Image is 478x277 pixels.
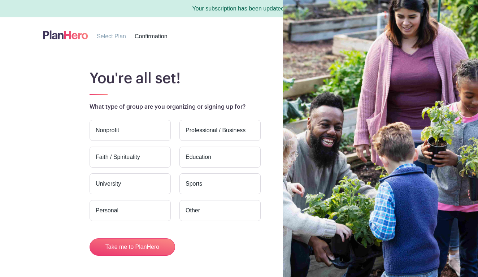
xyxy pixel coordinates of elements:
[90,120,171,141] label: Nonprofit
[90,147,171,168] label: Faith / Spirituality
[90,173,171,194] label: University
[90,200,171,221] label: Personal
[179,147,261,168] label: Education
[90,103,432,111] p: What type of group are you organizing or signing up for?
[135,33,168,39] span: Confirmation
[90,238,175,256] button: Take me to PlanHero
[179,173,261,194] label: Sports
[97,33,126,39] span: Select Plan
[179,120,261,141] label: Professional / Business
[90,70,432,87] h1: You're all set!
[179,200,261,221] label: Other
[43,29,88,41] img: logo-507f7623f17ff9eddc593b1ce0a138ce2505c220e1c5a4e2b4648c50719b7d32.svg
